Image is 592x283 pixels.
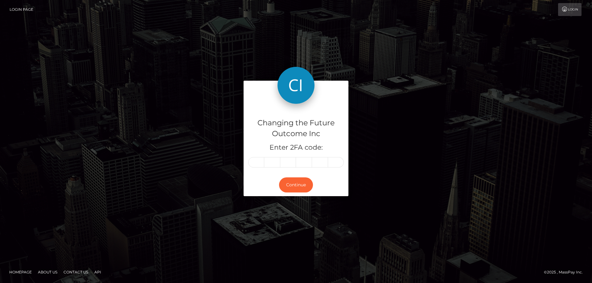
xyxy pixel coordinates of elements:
[61,267,91,277] a: Contact Us
[10,3,33,16] a: Login Page
[7,267,34,277] a: Homepage
[558,3,582,16] a: Login
[92,267,104,277] a: API
[35,267,60,277] a: About Us
[248,118,344,139] h4: Changing the Future Outcome Inc
[248,143,344,152] h5: Enter 2FA code:
[544,269,587,276] div: © 2025 , MassPay Inc.
[277,67,314,104] img: Changing the Future Outcome Inc
[279,177,313,192] button: Continue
